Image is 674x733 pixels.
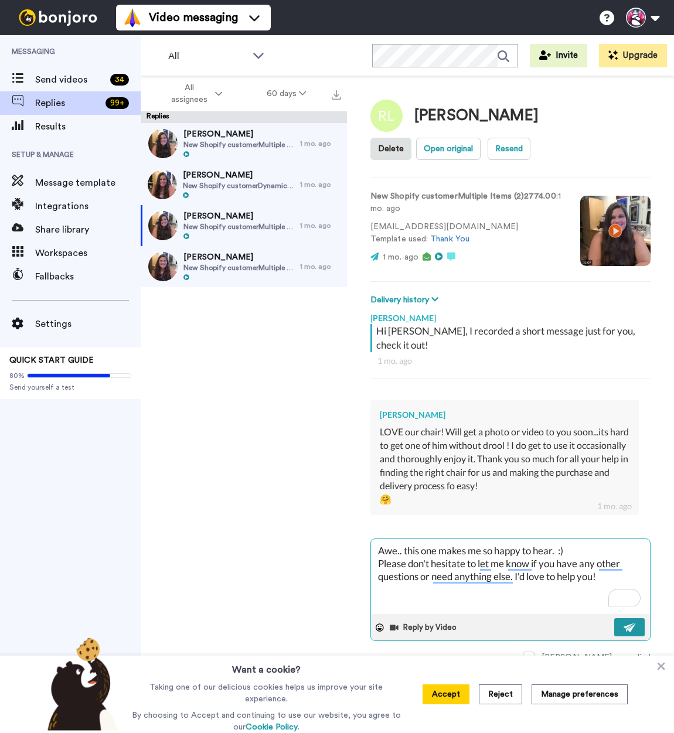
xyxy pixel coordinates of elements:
span: New Shopify customerMultiple Items (2)5700.00 [183,140,294,149]
div: 1 mo. ago [377,355,644,367]
img: 359ca908-02c2-4ac5-978d-167f19e05e67-thumb.jpg [148,252,178,281]
button: Delete [370,138,411,160]
div: [PERSON_NAME] [380,409,629,421]
div: [PERSON_NAME] [414,107,539,124]
div: LOVE our chair! Will get a photo or video to you soon...its hard to get one of him without drool ... [380,425,629,492]
img: Image of Rayni Lambert [370,100,403,132]
p: By choosing to Accept and continuing to use our website, you agree to our . [129,710,404,733]
div: [PERSON_NAME] as replied [542,652,651,663]
button: Manage preferences [532,684,628,704]
span: All [168,49,247,63]
div: [PERSON_NAME] [370,306,651,324]
a: Thank You [430,235,469,243]
span: New Shopify customerMultiple Items (2)2774.00 [183,222,294,231]
div: Hi [PERSON_NAME], I recorded a short message just for you, check it out! [376,324,648,352]
span: Settings [35,317,141,331]
a: [PERSON_NAME]New Shopify customerMultiple Items (2)5700.001 mo. ago [141,123,347,164]
button: Open original [416,138,481,160]
span: 80% [9,371,25,380]
div: 🤗 [380,493,629,506]
span: Fallbacks [35,270,141,284]
span: Results [35,120,141,134]
img: bj-logo-header-white.svg [14,9,102,26]
button: Reply by Video [389,619,460,636]
button: Accept [423,684,469,704]
span: Send yourself a test [9,383,131,392]
span: Workspaces [35,246,141,260]
p: [EMAIL_ADDRESS][DOMAIN_NAME] Template used: [370,221,563,246]
div: 1 mo. ago [300,262,341,271]
img: e91748a1-e252-4540-8a26-42ccb0fa78ef-thumb.jpg [148,129,178,158]
span: [PERSON_NAME] [183,251,294,263]
p: Taking one of our delicious cookies helps us improve your site experience. [129,681,404,705]
div: 1 mo. ago [300,221,341,230]
span: All assignees [165,82,213,105]
span: [PERSON_NAME] [183,210,294,222]
span: Share library [35,223,141,237]
button: 60 days [244,83,328,104]
a: [PERSON_NAME]New Shopify customerMultiple Items (4)3600.001 mo. ago [141,246,347,287]
div: 99 + [105,97,129,109]
button: Export all results that match these filters now. [328,85,345,103]
div: 1 mo. ago [300,180,341,189]
img: 69987f4e-1ab6-42c9-8cdd-5eb1eefa9a95-thumb.jpg [148,211,178,240]
button: Reject [479,684,522,704]
span: New Shopify customerDynamic [GEOGRAPHIC_DATA] 6-person Ultra Low EMF FAR Infrared Sauna5550.00 [183,181,294,190]
span: New Shopify customerMultiple Items (4)3600.00 [183,263,294,272]
span: Message template [35,176,141,190]
div: Replies [141,111,347,123]
img: 84b7b0f5-0efd-4dfb-854b-985e0a052c58-thumb.jpg [148,170,177,199]
span: QUICK START GUIDE [9,356,94,364]
button: Resend [488,138,530,160]
span: Send videos [35,73,105,87]
button: All assignees [143,77,244,110]
img: send-white.svg [624,623,636,632]
p: : 1 mo. ago [370,190,563,215]
button: Invite [530,44,587,67]
a: Cookie Policy [246,723,298,731]
a: [PERSON_NAME]New Shopify customerDynamic [GEOGRAPHIC_DATA] 6-person Ultra Low EMF FAR Infrared Sa... [141,164,347,205]
h3: Want a cookie? [232,656,301,677]
img: export.svg [332,90,341,100]
span: Video messaging [149,9,238,26]
div: 1 mo. ago [300,139,341,148]
button: Upgrade [599,44,667,67]
a: [PERSON_NAME]New Shopify customerMultiple Items (2)2774.001 mo. ago [141,205,347,246]
div: 34 [110,74,129,86]
img: bear-with-cookie.png [37,637,124,731]
span: Replies [35,96,101,110]
div: 1 mo. ago [597,500,632,512]
img: vm-color.svg [123,8,142,27]
span: 1 mo. ago [383,253,418,261]
strong: New Shopify customerMultiple Items (2)2774.00 [370,192,556,200]
textarea: To enrich screen reader interactions, please activate Accessibility in Grammarly extension settings [371,539,650,614]
button: Delivery history [370,294,442,306]
span: [PERSON_NAME] [183,169,294,181]
span: Integrations [35,199,141,213]
span: [PERSON_NAME] [183,128,294,140]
